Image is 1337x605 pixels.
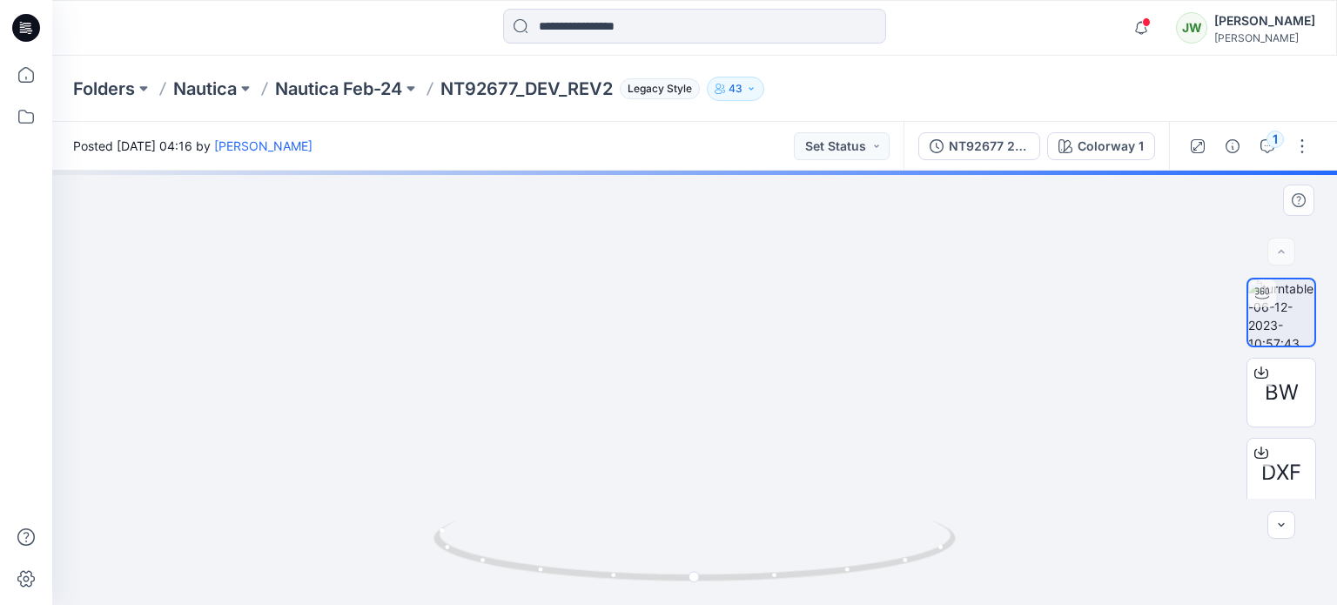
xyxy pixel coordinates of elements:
[1265,377,1299,408] span: BW
[1214,10,1315,31] div: [PERSON_NAME]
[1253,132,1281,160] button: 1
[1248,279,1314,346] img: turntable-06-12-2023-10:57:43
[1219,132,1246,160] button: Details
[613,77,700,101] button: Legacy Style
[620,78,700,99] span: Legacy Style
[918,132,1040,160] button: NT92677 2nd
[440,77,613,101] p: NT92677_DEV_REV2
[729,79,742,98] p: 43
[1261,457,1301,488] span: DXF
[1266,131,1284,148] div: 1
[1047,132,1155,160] button: Colorway 1
[1214,31,1315,44] div: [PERSON_NAME]
[173,77,237,101] a: Nautica
[275,77,402,101] a: Nautica Feb-24
[1176,12,1207,44] div: JW
[73,77,135,101] a: Folders
[214,138,312,153] a: [PERSON_NAME]
[949,137,1029,156] div: NT92677 2nd
[73,137,312,155] span: Posted [DATE] 04:16 by
[707,77,764,101] button: 43
[1078,137,1144,156] div: Colorway 1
